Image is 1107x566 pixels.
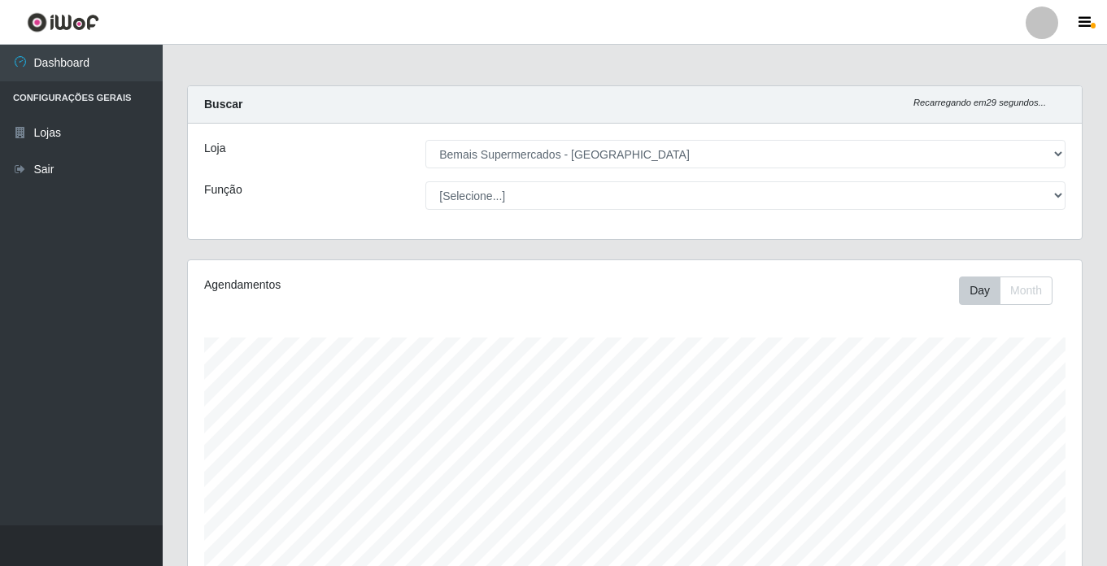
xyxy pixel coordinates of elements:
[913,98,1046,107] i: Recarregando em 29 segundos...
[959,276,1066,305] div: Toolbar with button groups
[1000,276,1053,305] button: Month
[959,276,1053,305] div: First group
[959,276,1000,305] button: Day
[27,12,99,33] img: CoreUI Logo
[204,276,549,294] div: Agendamentos
[204,140,225,157] label: Loja
[204,98,242,111] strong: Buscar
[204,181,242,198] label: Função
